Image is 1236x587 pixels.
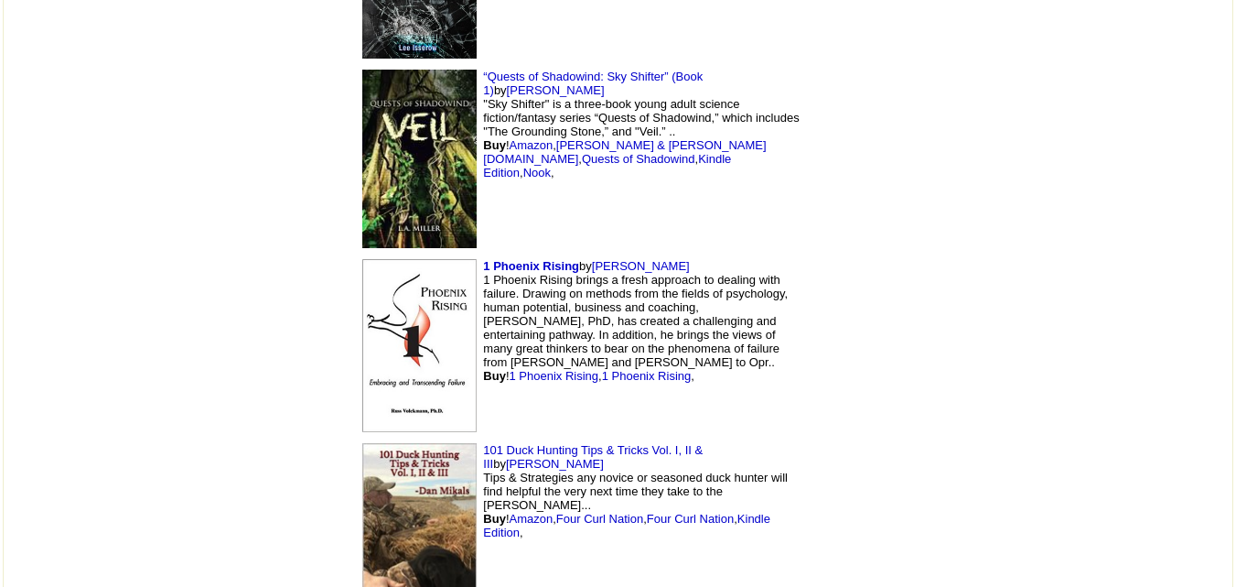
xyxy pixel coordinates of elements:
[910,165,915,169] img: shim.gif
[556,512,643,526] a: Four Curl Nation
[483,83,799,179] font: by "Sky Shifter" is a three-book young adult science fiction/fantasy series “Quests of Shadowind,...
[592,259,690,273] a: [PERSON_NAME]
[483,152,731,179] a: Kindle Edition
[483,512,506,526] b: Buy
[820,104,893,214] img: shim.gif
[820,291,893,401] img: shim.gif
[483,512,770,539] a: Kindle Edition
[647,512,734,526] a: Four Curl Nation
[510,369,599,383] a: 1 Phoenix Rising
[602,369,692,383] a: 1 Phoenix Rising
[483,138,766,166] a: [PERSON_NAME] & [PERSON_NAME][DOMAIN_NAME]
[483,457,788,539] font: by Tips & Strategies any novice or seasoned duck hunter will find helpful the very next time they...
[523,166,551,179] a: Nook
[507,83,605,97] a: [PERSON_NAME]
[483,259,579,273] a: 1 Phoenix Rising
[483,259,788,383] font: by 1 Phoenix Rising brings a fresh approach to dealing with failure. Drawing on methods from the ...
[362,259,477,432] img: 10258.jpg
[483,138,506,152] b: Buy
[506,457,604,471] a: [PERSON_NAME]
[483,369,506,383] b: Buy
[510,138,554,152] a: Amazon
[582,152,695,166] a: Quests of Shadowind
[362,70,477,249] img: 55166.jpg
[910,541,915,546] img: shim.gif
[483,70,703,97] a: “Quests of Shadowind: Sky Shifter” (Book 1)
[483,443,703,471] a: 101 Duck Hunting Tips & Tricks Vol. I, II & III
[910,352,915,356] img: shim.gif
[510,512,554,526] a: Amazon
